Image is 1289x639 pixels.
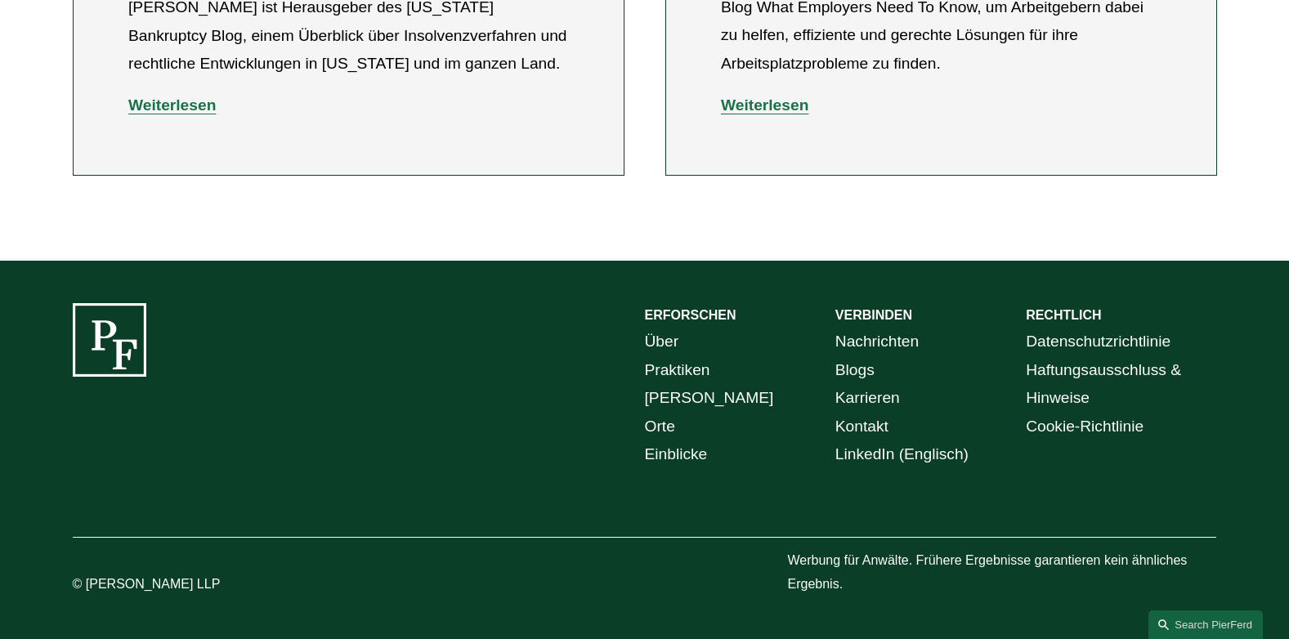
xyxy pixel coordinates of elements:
[645,308,736,322] strong: ERFORSCHEN
[645,356,710,385] a: Praktiken
[645,440,708,469] a: Einblicke
[1026,328,1170,356] a: Datenschutzrichtlinie
[787,549,1216,597] p: Werbung für Anwälte. Frühere Ergebnisse garantieren kein ähnliches Ergebnis.
[645,413,675,441] a: Orte
[835,413,888,441] a: Kontakt
[1026,413,1144,441] a: Cookie-Richtlinie
[1026,308,1101,322] strong: RECHTLICH
[645,328,679,356] a: Über
[835,356,875,385] a: Blogs
[835,308,912,322] strong: VERBINDEN
[1026,356,1216,413] a: Haftungsausschluss & Hinweise
[721,96,808,114] a: Weiterlesen
[73,573,311,597] p: © [PERSON_NAME] LLP
[835,328,919,356] a: Nachrichten
[128,96,216,114] a: Weiterlesen
[835,440,969,469] a: LinkedIn (Englisch)
[645,384,774,413] a: [PERSON_NAME]
[1148,610,1263,639] a: Diese Seite durchsuchen
[835,384,900,413] a: Karrieren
